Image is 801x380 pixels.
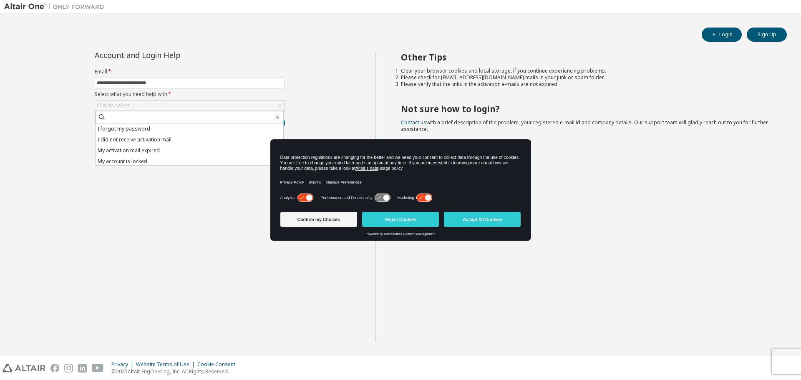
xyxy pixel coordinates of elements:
[702,28,742,42] button: Login
[111,368,240,375] p: © 2025 Altair Engineering, Inc. All Rights Reserved.
[95,52,247,58] div: Account and Login Help
[197,361,240,368] div: Cookie Consent
[95,68,285,75] label: Email
[50,364,59,372] img: facebook.svg
[96,123,283,134] li: I forgot my password
[401,119,768,133] span: with a brief description of the problem, your registered e-mail id and company details. Our suppo...
[3,364,45,372] img: altair_logo.svg
[401,68,772,74] li: Clear your browser cookies and local storage, if you continue experiencing problems.
[401,52,772,63] h2: Other Tips
[136,361,197,368] div: Website Terms of Use
[747,28,787,42] button: Sign Up
[97,102,129,109] div: Click to select
[64,364,73,372] img: instagram.svg
[401,103,772,114] h2: Not sure how to login?
[92,364,104,372] img: youtube.svg
[111,361,136,368] div: Privacy
[95,101,285,111] div: Click to select
[78,364,87,372] img: linkedin.svg
[401,81,772,88] li: Please verify that the links in the activation e-mails are not expired.
[401,74,772,81] li: Please check for [EMAIL_ADDRESS][DOMAIN_NAME] mails in your junk or spam folder.
[401,119,426,126] a: Contact us
[4,3,108,11] img: Altair One
[95,91,285,98] label: Select what you need help with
